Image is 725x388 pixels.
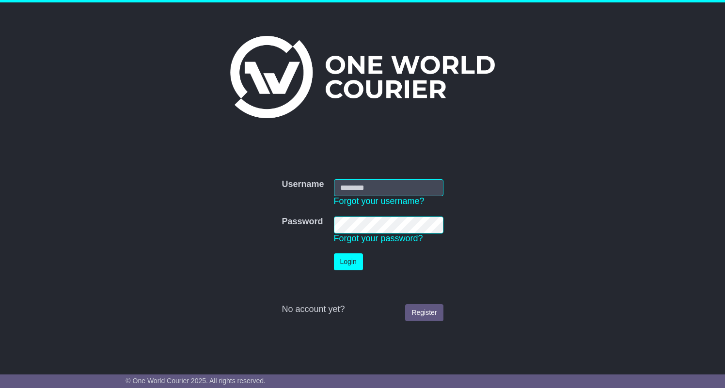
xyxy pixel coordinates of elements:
[282,217,323,227] label: Password
[230,36,495,118] img: One World
[334,233,423,243] a: Forgot your password?
[334,253,363,270] button: Login
[334,196,425,206] a: Forgot your username?
[405,304,443,321] a: Register
[282,304,443,315] div: No account yet?
[282,179,324,190] label: Username
[126,377,266,385] span: © One World Courier 2025. All rights reserved.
